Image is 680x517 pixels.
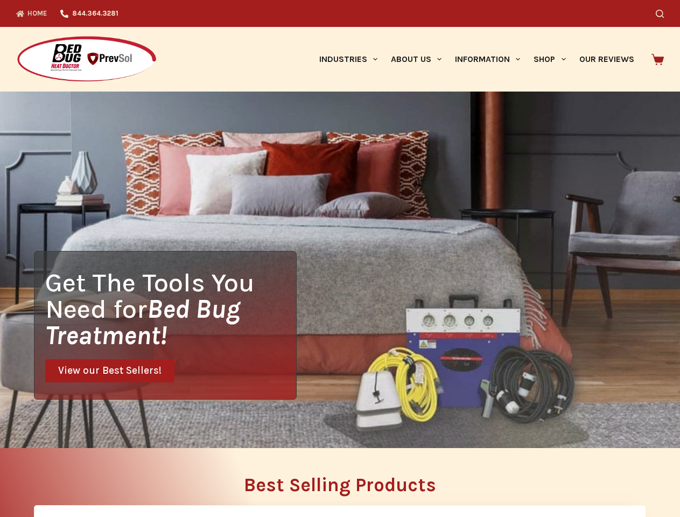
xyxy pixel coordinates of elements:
nav: Primary [312,27,641,92]
img: Prevsol/Bed Bug Heat Doctor [16,36,157,83]
a: About Us [384,27,448,92]
a: Our Reviews [572,27,641,92]
h1: Get The Tools You Need for [45,269,296,348]
i: Bed Bug Treatment! [45,294,240,351]
a: View our Best Sellers! [45,359,174,382]
a: Shop [527,27,572,92]
h2: Best Selling Products [34,476,646,494]
a: Industries [312,27,384,92]
a: Information [448,27,527,92]
span: View our Best Sellers! [58,366,162,376]
button: Open LiveChat chat widget [9,4,41,37]
button: Search [656,10,664,18]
